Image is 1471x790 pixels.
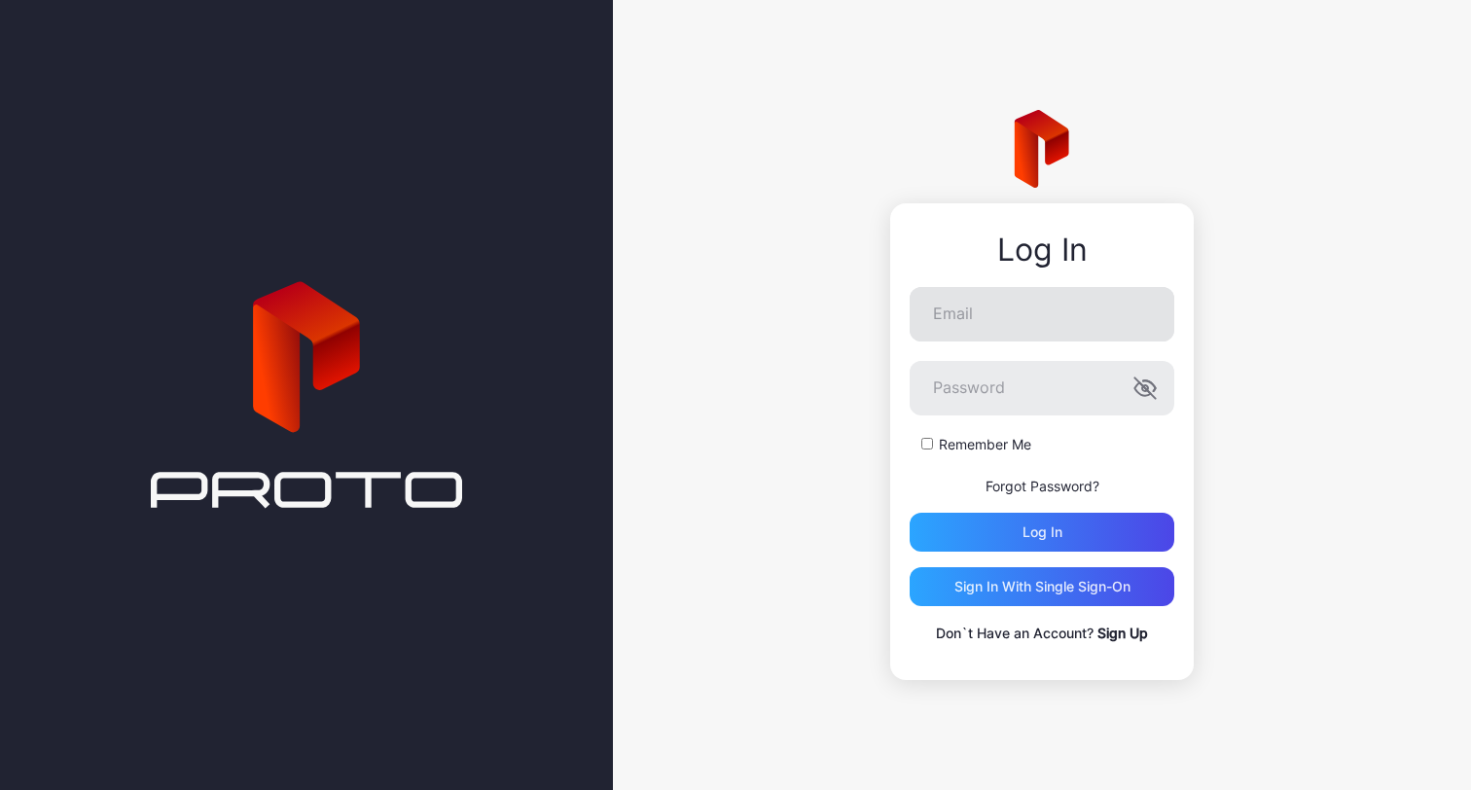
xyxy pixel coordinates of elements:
a: Forgot Password? [986,478,1099,494]
div: Log in [1023,524,1062,540]
label: Remember Me [939,435,1031,454]
div: Sign in With Single Sign-On [954,579,1130,594]
input: Email [910,287,1174,341]
a: Sign Up [1097,625,1148,641]
p: Don`t Have an Account? [910,622,1174,645]
div: Log In [910,233,1174,268]
input: Password [910,361,1174,415]
button: Password [1133,377,1157,400]
button: Sign in With Single Sign-On [910,567,1174,606]
button: Log in [910,513,1174,552]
